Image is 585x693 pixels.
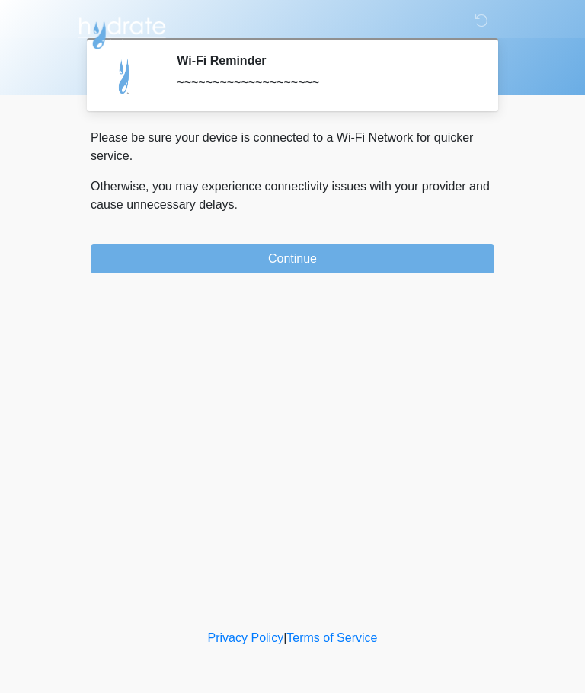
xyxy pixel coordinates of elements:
a: | [283,631,286,644]
p: Otherwise, you may experience connectivity issues with your provider and cause unnecessary delays [91,177,494,214]
img: Hydrate IV Bar - Arcadia Logo [75,11,168,50]
img: Agent Avatar [102,53,148,99]
span: . [235,198,238,211]
div: ~~~~~~~~~~~~~~~~~~~~ [177,74,472,92]
p: Please be sure your device is connected to a Wi-Fi Network for quicker service. [91,129,494,165]
button: Continue [91,244,494,273]
a: Privacy Policy [208,631,284,644]
a: Terms of Service [286,631,377,644]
